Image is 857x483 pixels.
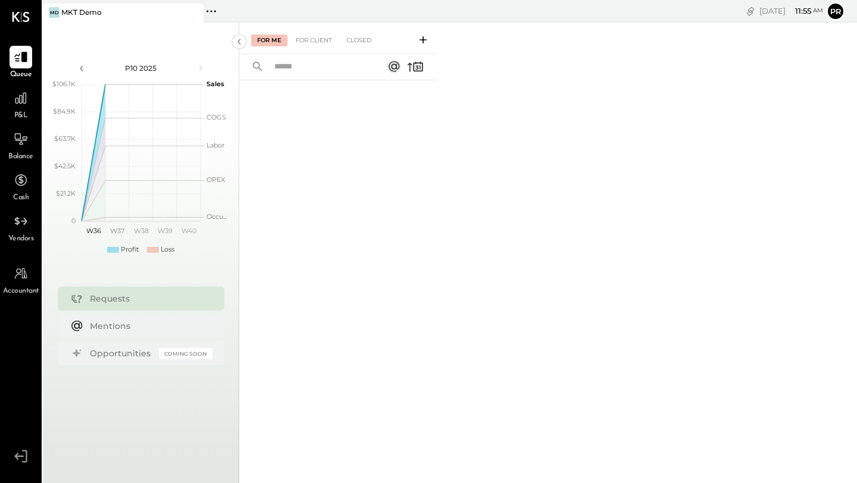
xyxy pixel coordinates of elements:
[8,234,34,244] span: Vendors
[54,162,76,170] text: $42.5K
[207,141,224,149] text: Labor
[745,5,756,17] div: copy link
[207,175,226,184] text: OPEX
[10,70,32,80] span: Queue
[1,87,41,121] a: P&L
[13,193,29,203] span: Cash
[1,169,41,203] a: Cash
[181,227,196,235] text: W40
[1,262,41,297] a: Accountant
[110,227,124,235] text: W37
[1,128,41,162] a: Balance
[340,34,377,46] div: Closed
[54,134,76,143] text: $63.7K
[14,111,28,121] span: P&L
[90,63,192,73] div: P10 2025
[90,320,207,332] div: Mentions
[49,7,60,18] div: MD
[207,80,224,88] text: Sales
[759,5,823,17] div: [DATE]
[86,227,101,235] text: W36
[133,227,148,235] text: W38
[61,7,102,17] div: MKT Demo
[56,189,76,197] text: $21.2K
[90,347,153,359] div: Opportunities
[290,34,338,46] div: For Client
[71,217,76,225] text: 0
[121,245,139,255] div: Profit
[826,2,845,21] button: pr
[90,293,207,305] div: Requests
[1,210,41,244] a: Vendors
[8,152,33,162] span: Balance
[207,113,226,121] text: COGS
[161,245,174,255] div: Loss
[159,348,212,359] div: Coming Soon
[157,227,172,235] text: W39
[251,34,287,46] div: For Me
[53,107,76,115] text: $84.9K
[207,212,227,221] text: Occu...
[52,80,76,88] text: $106.1K
[3,286,39,297] span: Accountant
[1,46,41,80] a: Queue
